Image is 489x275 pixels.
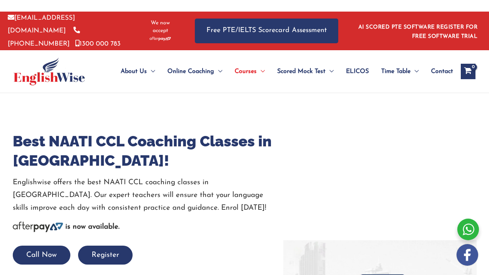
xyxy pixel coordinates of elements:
[150,37,171,41] img: Afterpay-Logo
[214,58,222,85] span: Menu Toggle
[325,58,334,85] span: Menu Toggle
[14,58,85,85] img: cropped-ew-logo
[114,58,161,85] a: About UsMenu Toggle
[354,18,481,43] aside: Header Widget 1
[461,64,475,79] a: View Shopping Cart, empty
[381,58,411,85] span: Time Table
[78,246,133,265] button: Register
[257,58,265,85] span: Menu Toggle
[411,58,419,85] span: Menu Toggle
[161,58,228,85] a: Online CoachingMenu Toggle
[340,58,375,85] a: ELICOS
[121,58,147,85] span: About Us
[78,251,133,259] a: Register
[228,58,271,85] a: CoursesMenu Toggle
[167,58,214,85] span: Online Coaching
[13,246,70,265] button: Call Now
[235,58,257,85] span: Courses
[145,19,175,35] span: We now accept
[13,251,70,259] a: Call Now
[147,58,155,85] span: Menu Toggle
[425,58,453,85] a: Contact
[358,24,478,39] a: AI SCORED PTE SOFTWARE REGISTER FOR FREE SOFTWARE TRIAL
[271,58,340,85] a: Scored Mock TestMenu Toggle
[195,19,338,43] a: Free PTE/IELTS Scorecard Assessment
[75,41,121,47] a: 1300 000 783
[65,223,119,231] b: is now available.
[8,15,75,34] a: [EMAIL_ADDRESS][DOMAIN_NAME]
[13,222,63,232] img: Afterpay-Logo
[375,58,425,85] a: Time TableMenu Toggle
[431,58,453,85] span: Contact
[102,58,453,85] nav: Site Navigation: Main Menu
[346,58,369,85] span: ELICOS
[13,132,283,170] h1: Best NAATI CCL Coaching Classes in [GEOGRAPHIC_DATA]!
[277,58,325,85] span: Scored Mock Test
[8,27,80,47] a: [PHONE_NUMBER]
[457,244,478,266] img: white-facebook.png
[13,176,283,215] p: Englishwise offers the best NAATI CCL coaching classes in [GEOGRAPHIC_DATA]. Our expert teachers ...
